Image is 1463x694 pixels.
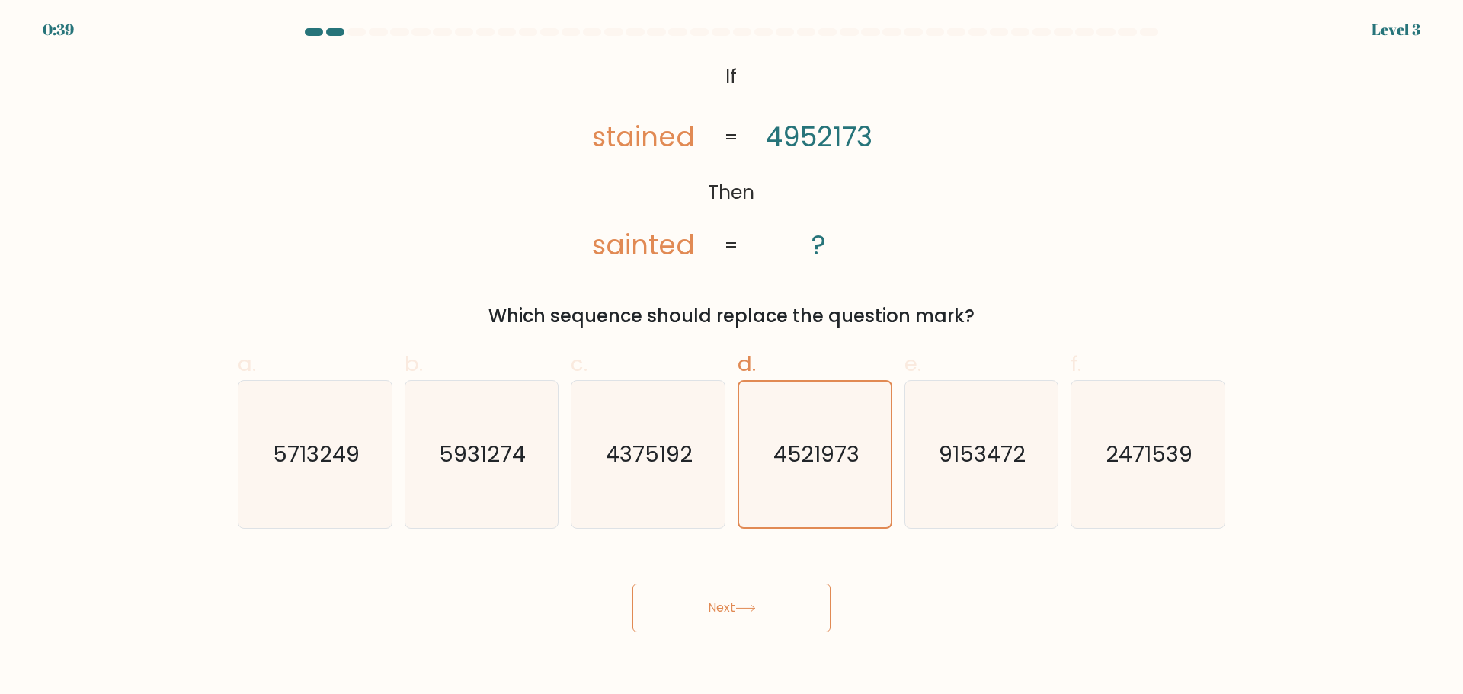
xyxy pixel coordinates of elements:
div: Which sequence should replace the question mark? [247,302,1216,330]
text: 5713249 [273,439,360,469]
text: 4521973 [773,439,860,469]
tspan: stained [592,119,695,156]
tspan: Then [709,180,755,206]
tspan: If [726,63,738,90]
span: c. [571,349,587,379]
span: b. [405,349,423,379]
tspan: 4952173 [766,119,872,156]
div: 0:39 [43,18,74,41]
span: e. [904,349,921,379]
tspan: = [725,232,738,259]
span: a. [238,349,256,379]
span: d. [738,349,756,379]
svg: @import url('[URL][DOMAIN_NAME]); [562,58,901,266]
text: 4375192 [607,439,693,469]
tspan: sainted [592,226,695,264]
text: 5931274 [440,439,527,469]
span: f. [1071,349,1081,379]
tspan: = [725,124,738,151]
text: 9153472 [940,439,1026,469]
text: 2471539 [1106,439,1193,469]
button: Next [632,584,831,632]
div: Level 3 [1372,18,1420,41]
tspan: ? [812,226,827,264]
